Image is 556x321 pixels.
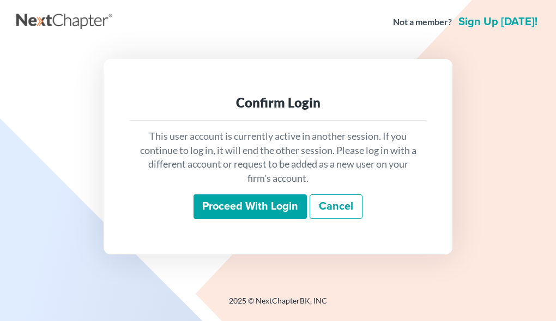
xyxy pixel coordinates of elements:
[456,16,540,27] a: Sign up [DATE]!
[16,295,540,315] div: 2025 © NextChapterBK, INC
[310,194,362,219] a: Cancel
[138,94,418,111] div: Confirm Login
[393,16,452,28] strong: Not a member?
[138,129,418,186] p: This user account is currently active in another session. If you continue to log in, it will end ...
[194,194,307,219] input: Proceed with login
